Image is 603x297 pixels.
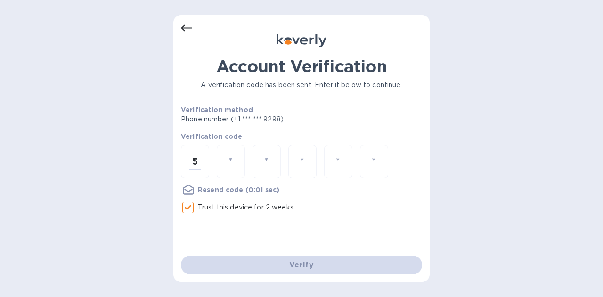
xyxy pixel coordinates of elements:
p: Verification code [181,132,422,141]
p: Phone number (+1 *** *** 9298) [181,114,356,124]
u: Resend code (0:01 sec) [198,186,279,193]
p: A verification code has been sent. Enter it below to continue. [181,80,422,90]
h1: Account Verification [181,56,422,76]
p: Trust this device for 2 weeks [198,202,293,212]
b: Verification method [181,106,253,113]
